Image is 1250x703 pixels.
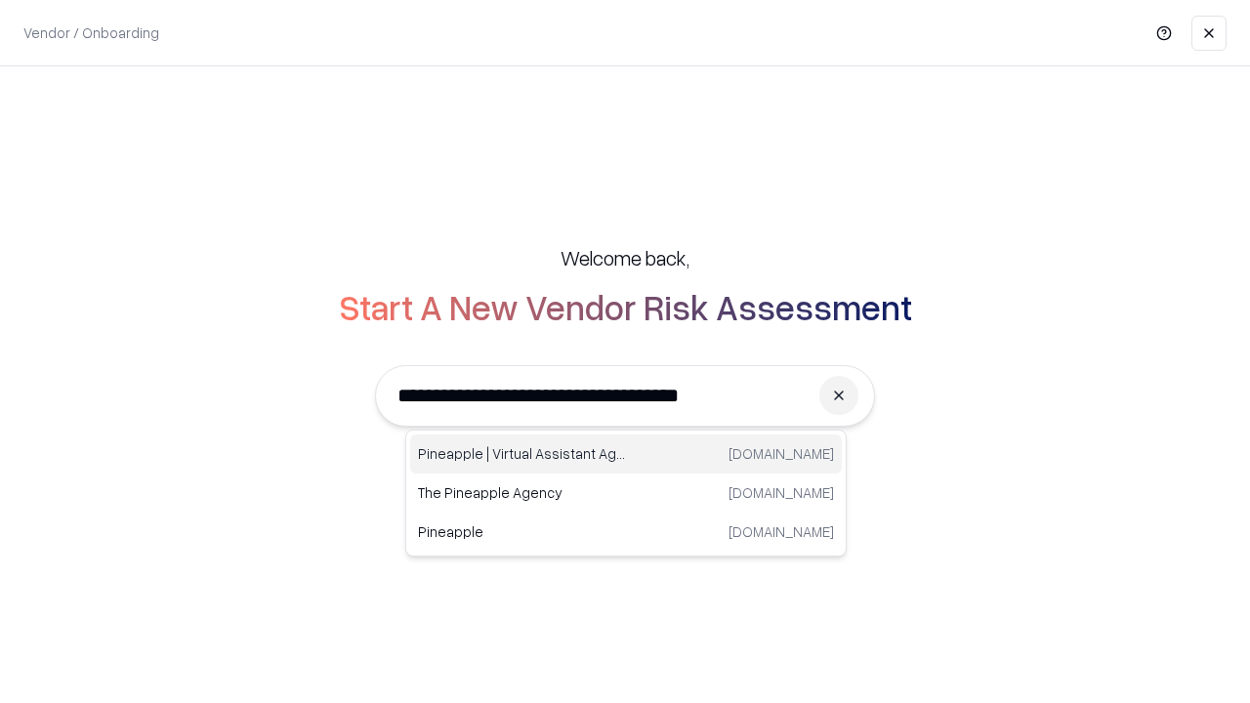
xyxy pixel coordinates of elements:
[418,521,626,542] p: Pineapple
[729,482,834,503] p: [DOMAIN_NAME]
[418,443,626,464] p: Pineapple | Virtual Assistant Agency
[339,287,912,326] h2: Start A New Vendor Risk Assessment
[418,482,626,503] p: The Pineapple Agency
[405,430,847,557] div: Suggestions
[729,521,834,542] p: [DOMAIN_NAME]
[561,244,689,271] h5: Welcome back,
[23,22,159,43] p: Vendor / Onboarding
[729,443,834,464] p: [DOMAIN_NAME]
